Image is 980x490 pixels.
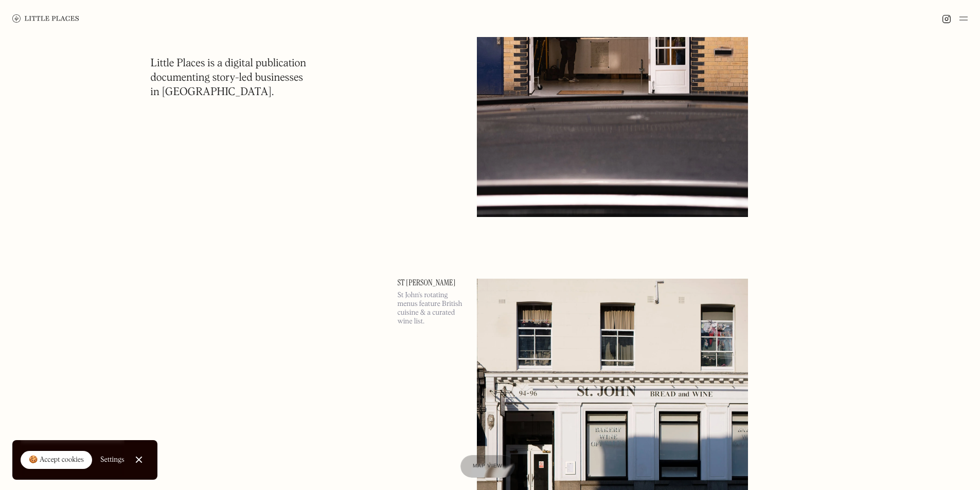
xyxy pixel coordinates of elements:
[100,456,124,463] div: Settings
[151,57,307,100] h1: Little Places is a digital publication documenting story-led businesses in [GEOGRAPHIC_DATA].
[129,449,149,470] a: Close Cookie Popup
[460,455,515,478] a: Map view
[100,448,124,471] a: Settings
[398,291,465,325] p: St John's rotating menus feature British cuisine & a curated wine list.
[29,455,84,465] div: 🍪 Accept cookies
[473,463,503,469] span: Map view
[21,451,92,469] a: 🍪 Accept cookies
[398,279,465,287] a: St [PERSON_NAME]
